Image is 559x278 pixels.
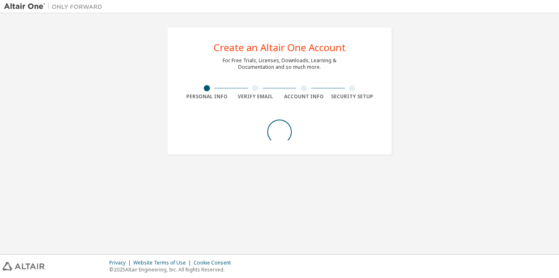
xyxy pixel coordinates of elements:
[133,260,194,266] div: Website Terms of Use
[194,260,236,266] div: Cookie Consent
[109,260,133,266] div: Privacy
[109,266,236,273] p: © 2025 Altair Engineering, Inc. All Rights Reserved.
[223,57,336,70] div: For Free Trials, Licenses, Downloads, Learning & Documentation and so much more.
[4,2,106,11] img: Altair One
[214,43,346,52] div: Create an Altair One Account
[328,93,377,100] div: Security Setup
[183,93,231,100] div: Personal Info
[231,93,280,100] div: Verify Email
[2,262,45,271] img: altair_logo.svg
[279,93,328,100] div: Account Info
